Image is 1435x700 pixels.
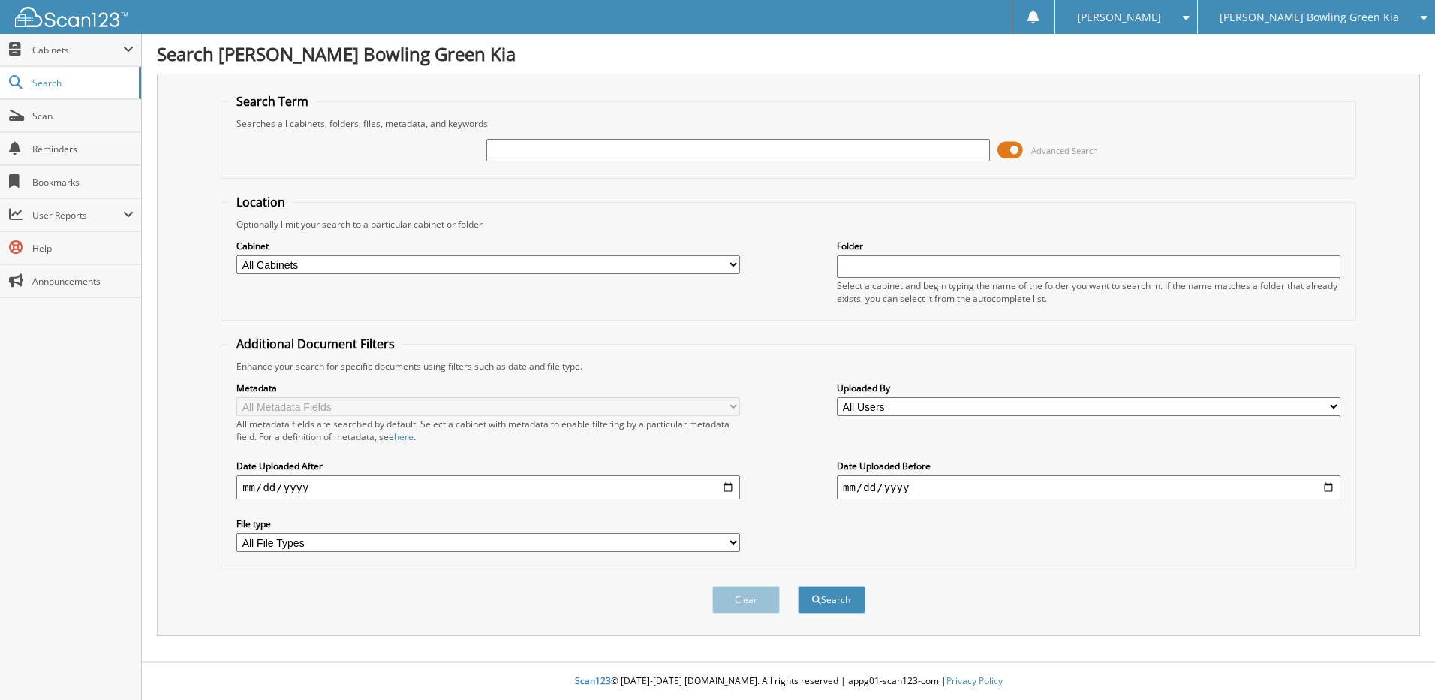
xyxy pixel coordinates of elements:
div: All metadata fields are searched by default. Select a cabinet with metadata to enable filtering b... [236,418,740,443]
button: Search [798,586,865,614]
a: Privacy Policy [946,674,1003,687]
input: start [236,475,740,499]
label: Date Uploaded Before [837,460,1340,472]
span: Announcements [32,275,134,288]
label: Uploaded By [837,382,1340,394]
label: Folder [837,240,1340,252]
div: © [DATE]-[DATE] [DOMAIN_NAME]. All rights reserved | appg01-scan123-com | [142,663,1435,700]
input: end [837,475,1340,499]
label: Metadata [236,382,740,394]
label: Cabinet [236,240,740,252]
legend: Location [229,194,293,210]
span: User Reports [32,209,123,222]
label: File type [236,517,740,530]
span: [PERSON_NAME] [1077,13,1161,22]
span: Cabinets [32,44,123,56]
div: Select a cabinet and begin typing the name of the folder you want to search in. If the name match... [837,279,1340,305]
h1: Search [PERSON_NAME] Bowling Green Kia [157,41,1420,66]
span: Search [32,77,131,89]
iframe: Chat Widget [1360,628,1435,700]
label: Date Uploaded After [236,460,740,472]
a: here [394,430,414,443]
span: Scan [32,110,134,122]
div: Enhance your search for specific documents using filters such as date and file type. [229,360,1348,373]
span: Reminders [32,143,134,155]
span: Help [32,242,134,255]
legend: Additional Document Filters [229,336,402,352]
legend: Search Term [229,93,316,110]
div: Searches all cabinets, folders, files, metadata, and keywords [229,117,1348,130]
img: scan123-logo-white.svg [15,7,128,27]
span: Bookmarks [32,176,134,189]
div: Optionally limit your search to a particular cabinet or folder [229,218,1348,231]
button: Clear [712,586,780,614]
span: Scan123 [575,674,611,687]
span: Advanced Search [1031,145,1098,156]
span: [PERSON_NAME] Bowling Green Kia [1220,13,1399,22]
